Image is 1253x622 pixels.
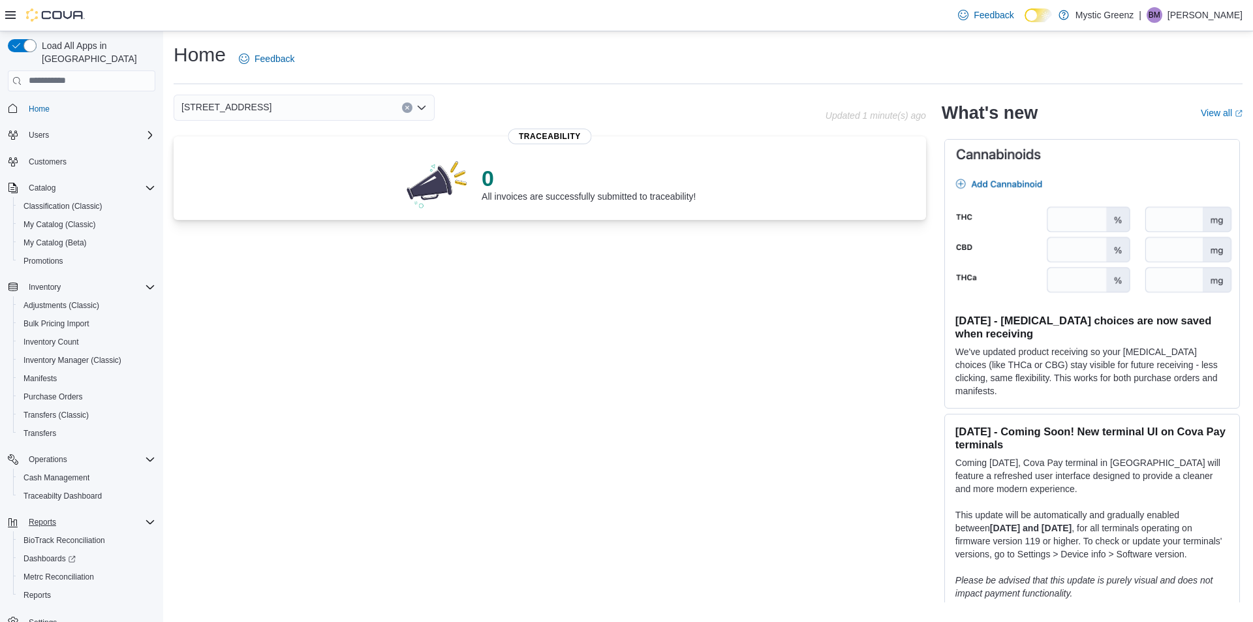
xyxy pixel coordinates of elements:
span: Operations [23,452,155,467]
span: Metrc Reconciliation [18,569,155,585]
p: Updated 1 minute(s) ago [826,110,926,121]
span: Customers [29,157,67,167]
a: My Catalog (Classic) [18,217,101,232]
a: Feedback [953,2,1019,28]
span: Transfers (Classic) [23,410,89,420]
a: Transfers (Classic) [18,407,94,423]
span: My Catalog (Beta) [18,235,155,251]
button: BioTrack Reconciliation [13,531,161,550]
div: All invoices are successfully submitted to traceability! [482,165,696,202]
span: Inventory Manager (Classic) [18,352,155,368]
span: Catalog [29,183,55,193]
span: Catalog [23,180,155,196]
a: Cash Management [18,470,95,486]
span: Home [23,101,155,117]
span: Cash Management [18,470,155,486]
h1: Home [174,42,226,68]
strong: [DATE] and [DATE] [990,523,1072,533]
span: Users [23,127,155,143]
button: Operations [23,452,72,467]
button: Adjustments (Classic) [13,296,161,315]
p: We've updated product receiving so your [MEDICAL_DATA] choices (like THCa or CBG) stay visible fo... [955,345,1229,397]
span: Inventory [23,279,155,295]
button: Inventory Count [13,333,161,351]
a: Dashboards [13,550,161,568]
a: Traceabilty Dashboard [18,488,107,504]
span: Users [29,130,49,140]
p: Mystic Greenz [1075,7,1134,23]
span: BM [1149,7,1160,23]
a: Promotions [18,253,69,269]
span: Manifests [23,373,57,384]
button: Users [3,126,161,144]
button: Traceabilty Dashboard [13,487,161,505]
button: Cash Management [13,469,161,487]
span: Classification (Classic) [18,198,155,214]
span: Purchase Orders [23,392,83,402]
span: Reports [29,517,56,527]
span: Transfers [23,428,56,439]
img: Cova [26,8,85,22]
span: Bulk Pricing Import [23,319,89,329]
span: Reports [23,514,155,530]
button: Clear input [402,102,412,113]
button: Users [23,127,54,143]
span: Dashboards [18,551,155,567]
a: Feedback [234,46,300,72]
a: BioTrack Reconciliation [18,533,110,548]
input: Dark Mode [1025,8,1052,22]
p: Coming [DATE], Cova Pay terminal in [GEOGRAPHIC_DATA] will feature a refreshed user interface des... [955,456,1229,495]
span: Traceabilty Dashboard [23,491,102,501]
a: Purchase Orders [18,389,88,405]
span: Traceability [508,129,591,144]
span: Customers [23,153,155,170]
span: Purchase Orders [18,389,155,405]
span: My Catalog (Classic) [23,219,96,230]
span: Load All Apps in [GEOGRAPHIC_DATA] [37,39,155,65]
a: View allExternal link [1201,108,1243,118]
p: This update will be automatically and gradually enabled between , for all terminals operating on ... [955,508,1229,561]
a: Reports [18,587,56,603]
img: 0 [403,157,471,210]
span: Home [29,104,50,114]
a: Dashboards [18,551,81,567]
span: Manifests [18,371,155,386]
span: Adjustments (Classic) [18,298,155,313]
button: My Catalog (Beta) [13,234,161,252]
button: Promotions [13,252,161,270]
button: Bulk Pricing Import [13,315,161,333]
svg: External link [1235,110,1243,117]
span: BioTrack Reconciliation [23,535,105,546]
span: Bulk Pricing Import [18,316,155,332]
a: Classification (Classic) [18,198,108,214]
span: Promotions [18,253,155,269]
h2: What's new [942,102,1038,123]
div: Brooke Melton [1147,7,1162,23]
a: Home [23,101,55,117]
span: Classification (Classic) [23,201,102,211]
span: Transfers [18,426,155,441]
button: Transfers (Classic) [13,406,161,424]
button: Customers [3,152,161,171]
span: Reports [18,587,155,603]
a: Metrc Reconciliation [18,569,99,585]
h3: [DATE] - Coming Soon! New terminal UI on Cova Pay terminals [955,425,1229,451]
span: Metrc Reconciliation [23,572,94,582]
button: Open list of options [416,102,427,113]
button: Manifests [13,369,161,388]
a: Inventory Count [18,334,84,350]
span: [STREET_ADDRESS] [181,99,271,115]
span: My Catalog (Beta) [23,238,87,248]
a: Inventory Manager (Classic) [18,352,127,368]
button: Inventory Manager (Classic) [13,351,161,369]
a: Bulk Pricing Import [18,316,95,332]
a: Adjustments (Classic) [18,298,104,313]
span: Dashboards [23,553,76,564]
a: Customers [23,154,72,170]
a: My Catalog (Beta) [18,235,92,251]
button: Reports [3,513,161,531]
span: Feedback [974,8,1013,22]
span: Inventory Count [23,337,79,347]
span: Reports [23,590,51,600]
